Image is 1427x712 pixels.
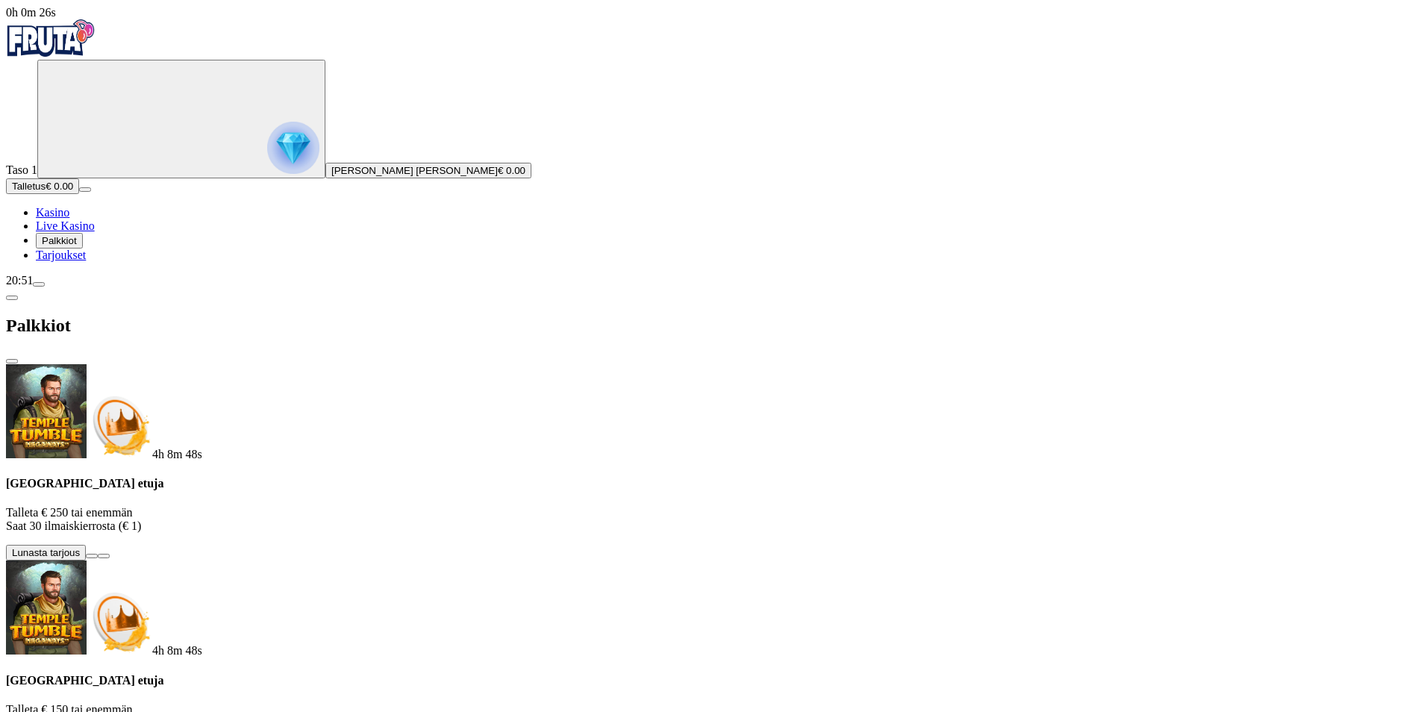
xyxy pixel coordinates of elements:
span: Taso 1 [6,163,37,176]
span: Talletus [12,181,46,192]
span: Lunasta tarjous [12,547,80,558]
button: menu [33,282,45,287]
img: reward progress [267,122,319,174]
img: Deposit bonus icon [87,589,152,655]
button: chevron-left icon [6,296,18,300]
button: [PERSON_NAME] [PERSON_NAME]€ 0.00 [325,163,531,178]
nav: Primary [6,19,1421,262]
button: info [98,554,110,558]
button: Palkkiot [36,233,83,249]
img: Temple Tumble [6,364,87,458]
span: user session time [6,6,56,19]
h4: [GEOGRAPHIC_DATA] etuja [6,674,1421,687]
a: Tarjoukset [36,249,86,261]
span: countdown [152,644,202,657]
span: [PERSON_NAME] [PERSON_NAME] [331,165,498,176]
span: € 0.00 [46,181,73,192]
span: € 0.00 [498,165,525,176]
span: countdown [152,448,202,460]
button: menu [79,187,91,192]
button: Talletusplus icon€ 0.00 [6,178,79,194]
h2: Palkkiot [6,316,1421,336]
span: 20:51 [6,274,33,287]
img: Fruta [6,19,96,57]
img: Deposit bonus icon [87,393,152,458]
button: Lunasta tarjous [6,545,86,560]
button: reward progress [37,60,325,178]
h4: [GEOGRAPHIC_DATA] etuja [6,477,1421,490]
a: Fruta [6,46,96,59]
a: Live Kasino [36,219,95,232]
span: Palkkiot [42,235,77,246]
button: close [6,359,18,363]
a: Kasino [36,206,69,219]
nav: Main menu [6,206,1421,262]
p: Talleta € 250 tai enemmän Saat 30 ilmaiskierrosta (€ 1) [6,506,1421,533]
img: Temple Tumble [6,560,87,655]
